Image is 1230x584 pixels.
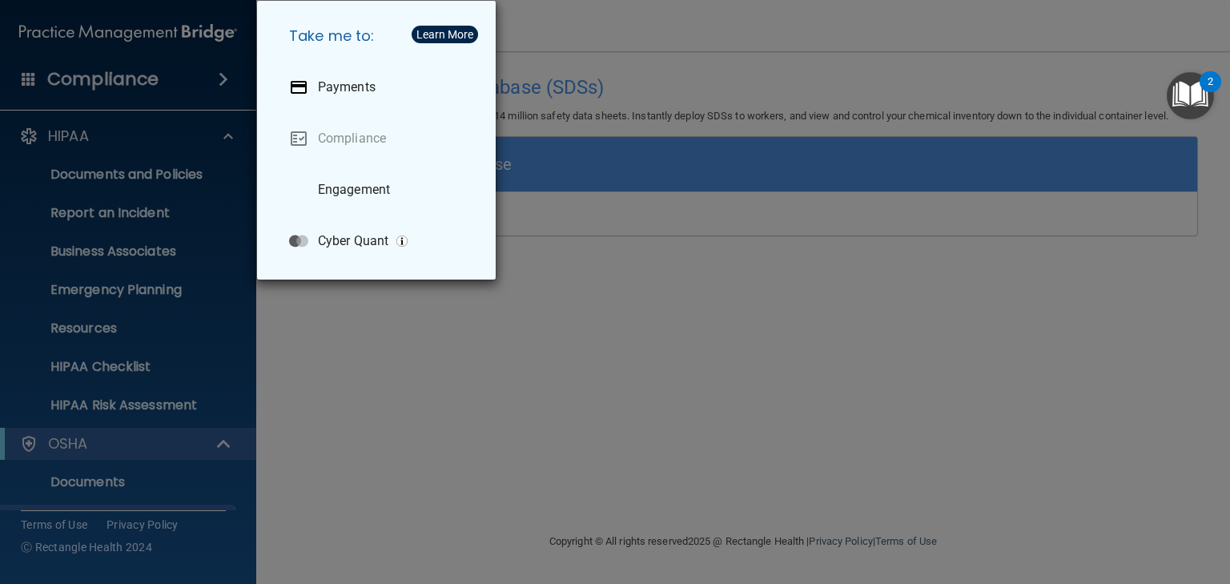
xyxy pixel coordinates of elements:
[276,116,483,161] a: Compliance
[1167,72,1214,119] button: Open Resource Center, 2 new notifications
[1208,82,1213,103] div: 2
[276,219,483,264] a: Cyber Quant
[276,65,483,110] a: Payments
[318,233,388,249] p: Cyber Quant
[416,29,473,40] div: Learn More
[276,167,483,212] a: Engagement
[318,79,376,95] p: Payments
[412,26,478,43] button: Learn More
[318,182,390,198] p: Engagement
[276,14,483,58] h5: Take me to:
